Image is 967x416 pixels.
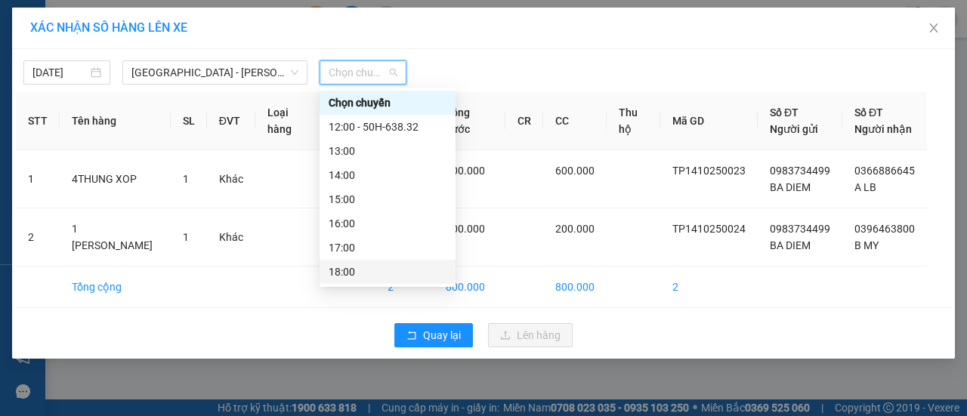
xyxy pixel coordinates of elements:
span: 0983734499 [770,165,830,177]
button: rollbackQuay lại [394,323,473,347]
span: close [928,22,940,34]
div: 14:00 [329,167,446,183]
td: 2 [375,267,434,308]
td: Tổng cộng [60,267,171,308]
div: 13:00 [329,143,446,159]
th: Thu hộ [607,92,660,150]
span: 1 [183,173,189,185]
span: BA DIEM [770,239,811,251]
td: 4THUNG XOP [60,150,171,208]
th: CC [543,92,607,150]
span: 200.000 [446,223,485,235]
td: Khác [207,208,255,267]
span: down [290,68,299,77]
span: 0983734499 [770,223,830,235]
th: Loại hàng [255,92,320,150]
span: Sài Gòn - Quảng Ngãi (Hàng Hoá) [131,61,298,84]
span: Số ĐT [770,106,799,119]
button: Close [913,8,955,50]
span: Người gửi [770,123,818,135]
td: 800.000 [543,267,607,308]
div: 12:00 - 50H-638.32 [329,119,446,135]
div: Chọn chuyến [329,94,446,111]
th: Tên hàng [60,92,171,150]
span: B MY [854,239,879,251]
th: CR [505,92,543,150]
div: 16:00 [329,215,446,232]
span: Quay lại [423,327,461,344]
span: 1 [183,231,189,243]
div: 18:00 [329,263,446,280]
span: Chọn chuyến [329,61,397,84]
td: 2 [16,208,60,267]
th: Mã GD [660,92,758,150]
td: Khác [207,150,255,208]
th: Tổng cước [434,92,505,150]
span: TP1410250024 [672,223,746,235]
div: Chọn chuyến [320,91,456,115]
td: 1 [PERSON_NAME] [60,208,171,267]
th: ĐVT [207,92,255,150]
div: 15:00 [329,191,446,208]
span: 0366886645 [854,165,915,177]
button: uploadLên hàng [488,323,573,347]
span: A LB [854,181,876,193]
td: 800.000 [434,267,505,308]
span: 600.000 [446,165,485,177]
span: 0396463800 [854,223,915,235]
td: 1 [16,150,60,208]
span: Người nhận [854,123,912,135]
span: 200.000 [555,223,595,235]
span: Số ĐT [854,106,883,119]
span: TP1410250023 [672,165,746,177]
span: 600.000 [555,165,595,177]
td: 2 [660,267,758,308]
th: STT [16,92,60,150]
span: rollback [406,330,417,342]
span: BA DIEM [770,181,811,193]
input: 14/10/2025 [32,64,88,81]
span: XÁC NHẬN SỐ HÀNG LÊN XE [30,20,187,35]
div: 17:00 [329,239,446,256]
th: SL [171,92,207,150]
